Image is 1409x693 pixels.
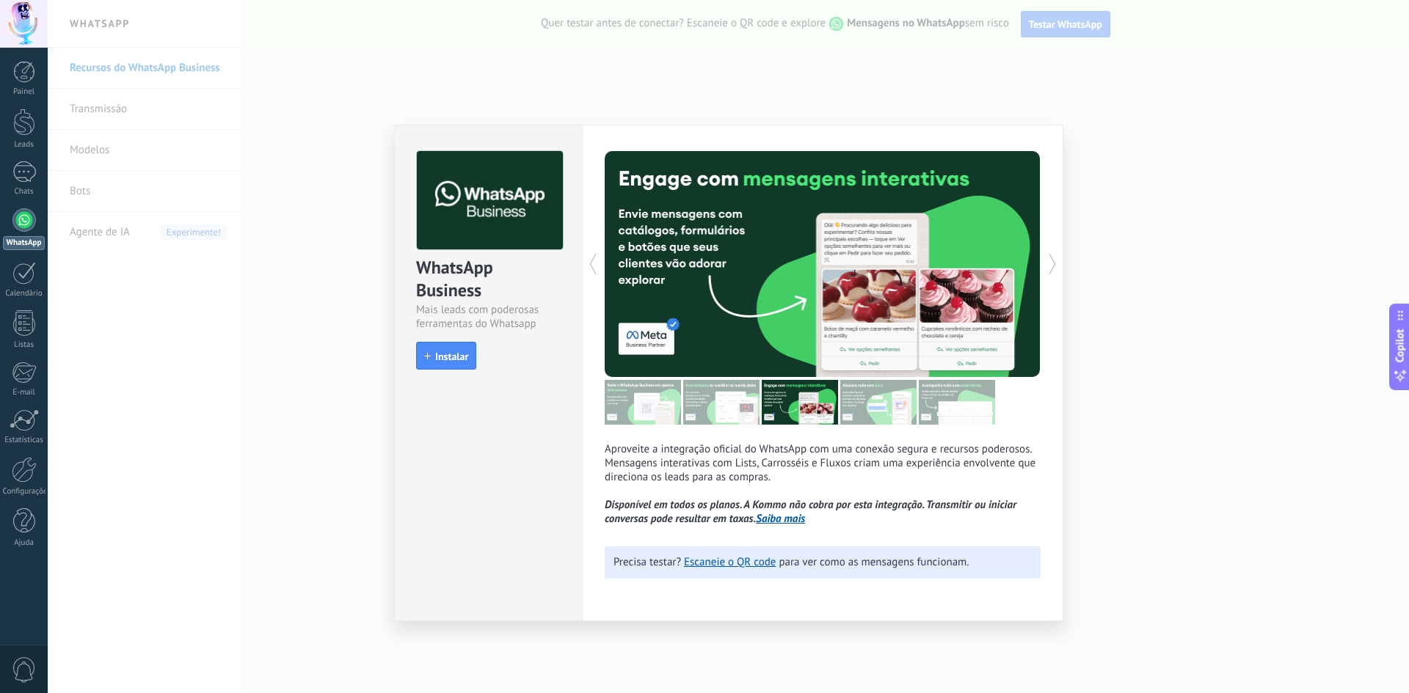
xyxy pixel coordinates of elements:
[605,380,681,425] img: tour_image_af96a8ccf0f3a66e7f08a429c7d28073.png
[3,187,45,197] div: Chats
[762,380,838,425] img: tour_image_87c31d5c6b42496d4b4f28fbf9d49d2b.png
[435,351,468,362] span: Instalar
[417,151,563,250] img: logo_main.png
[684,555,776,569] a: Escaneie o QR code
[416,256,561,303] div: WhatsApp Business
[3,289,45,298] div: Calendário
[3,236,45,250] div: WhatsApp
[919,380,995,425] img: tour_image_46dcd16e2670e67c1b8e928eefbdcce9.png
[3,140,45,150] div: Leads
[3,87,45,97] div: Painel
[756,512,805,526] a: Saiba mais
[3,340,45,350] div: Listas
[605,442,1041,526] p: Aproveite a integração oficial do WhatsApp com uma conexão segura e recursos poderosos. Mensagens...
[605,498,1016,526] i: Disponível em todos os planos. A Kommo não cobra por esta integração. Transmitir ou iniciar conve...
[1393,329,1408,362] span: Copilot
[840,380,917,425] img: tour_image_58a1c38c4dee0ce492f4b60cdcddf18a.png
[779,555,969,569] span: para ver como as mensagens funcionam.
[683,380,760,425] img: tour_image_6cf6297515b104f916d063e49aae351c.png
[3,388,45,397] div: E-mail
[614,555,681,569] span: Precisa testar?
[416,303,561,331] div: Mais leads com poderosas ferramentas do Whatsapp
[3,487,45,496] div: Configurações
[3,436,45,445] div: Estatísticas
[3,538,45,548] div: Ajuda
[416,342,476,370] button: Instalar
